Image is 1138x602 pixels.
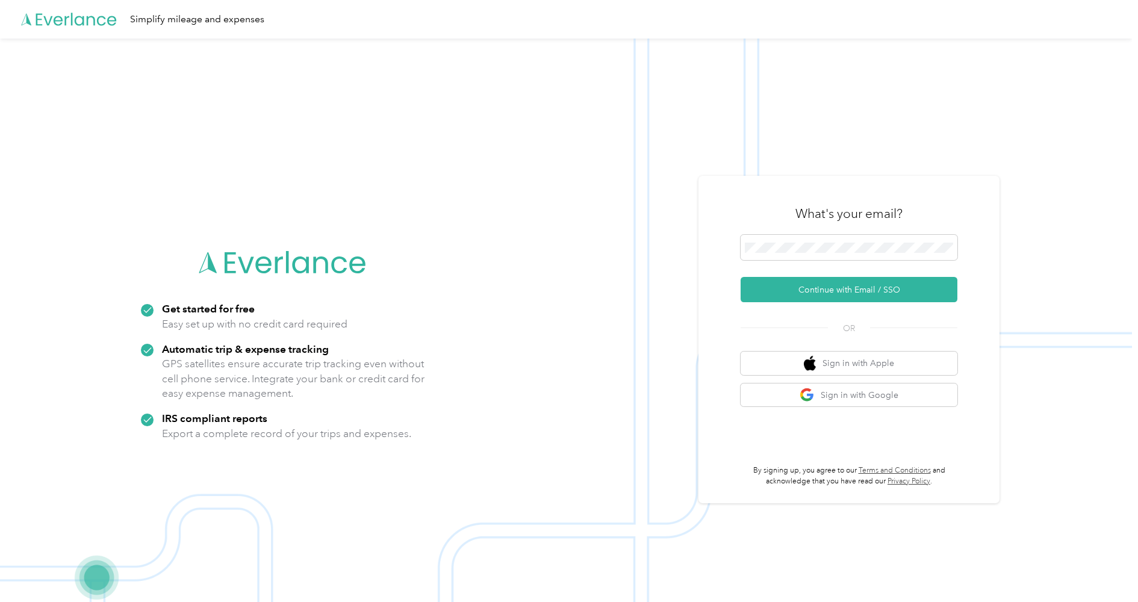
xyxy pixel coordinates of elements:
[162,317,347,332] p: Easy set up with no credit card required
[1071,535,1138,602] iframe: Everlance-gr Chat Button Frame
[162,426,411,441] p: Export a complete record of your trips and expenses.
[888,477,930,486] a: Privacy Policy
[859,466,931,475] a: Terms and Conditions
[800,388,815,403] img: google logo
[741,383,957,407] button: google logoSign in with Google
[741,352,957,375] button: apple logoSign in with Apple
[741,277,957,302] button: Continue with Email / SSO
[162,343,329,355] strong: Automatic trip & expense tracking
[828,322,870,335] span: OR
[130,12,264,27] div: Simplify mileage and expenses
[162,302,255,315] strong: Get started for free
[804,356,816,371] img: apple logo
[162,412,267,424] strong: IRS compliant reports
[795,205,903,222] h3: What's your email?
[741,465,957,486] p: By signing up, you agree to our and acknowledge that you have read our .
[162,356,425,401] p: GPS satellites ensure accurate trip tracking even without cell phone service. Integrate your bank...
